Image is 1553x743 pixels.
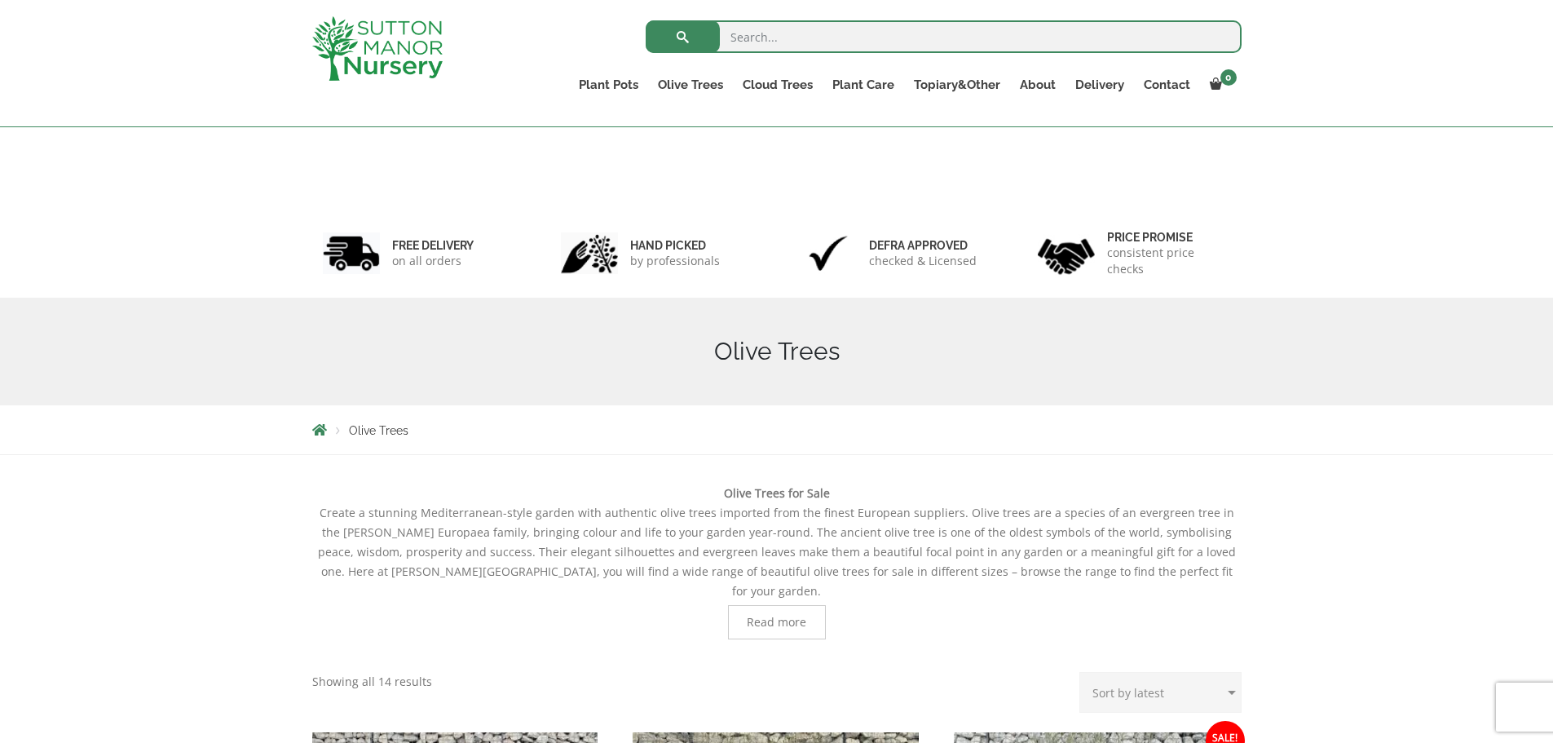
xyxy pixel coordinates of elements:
[630,238,720,253] h6: hand picked
[823,73,904,96] a: Plant Care
[392,238,474,253] h6: FREE DELIVERY
[312,484,1242,639] div: Create a stunning Mediterranean-style garden with authentic olive trees imported from the finest ...
[561,232,618,274] img: 2.jpg
[569,73,648,96] a: Plant Pots
[869,238,977,253] h6: Defra approved
[1220,69,1237,86] span: 0
[648,73,733,96] a: Olive Trees
[392,253,474,269] p: on all orders
[1079,672,1242,713] select: Shop order
[1065,73,1134,96] a: Delivery
[1107,230,1231,245] h6: Price promise
[869,253,977,269] p: checked & Licensed
[312,16,443,81] img: logo
[904,73,1010,96] a: Topiary&Other
[724,485,830,501] b: Olive Trees for Sale
[1010,73,1065,96] a: About
[800,232,857,274] img: 3.jpg
[1107,245,1231,277] p: consistent price checks
[323,232,380,274] img: 1.jpg
[1134,73,1200,96] a: Contact
[733,73,823,96] a: Cloud Trees
[312,337,1242,366] h1: Olive Trees
[1038,228,1095,278] img: 4.jpg
[646,20,1242,53] input: Search...
[630,253,720,269] p: by professionals
[312,423,1242,436] nav: Breadcrumbs
[1200,73,1242,96] a: 0
[747,617,806,628] span: Read more
[349,424,408,437] span: Olive Trees
[312,672,432,692] p: Showing all 14 results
